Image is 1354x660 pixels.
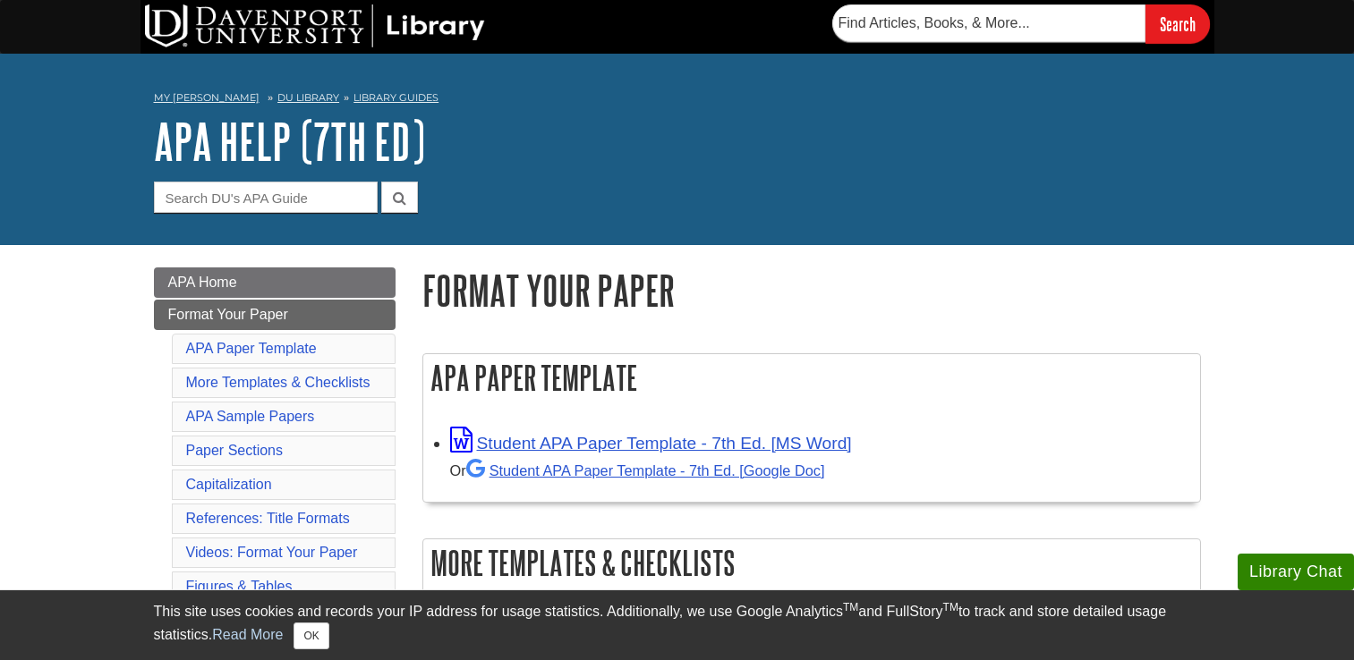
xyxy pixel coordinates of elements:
h2: APA Paper Template [423,354,1200,402]
a: References: Title Formats [186,511,350,526]
sup: TM [943,601,958,613]
sup: TM [843,601,858,613]
small: Or [450,462,825,478]
a: APA Paper Template [186,341,317,356]
a: DU Library [277,91,339,104]
a: My [PERSON_NAME] [154,90,260,106]
a: More Templates & Checklists [186,375,370,390]
a: APA Home [154,267,396,298]
form: Searches DU Library's articles, books, and more [832,4,1210,43]
a: Paper Sections [186,443,284,458]
img: DU Library [145,4,485,47]
a: Library Guides [353,91,439,104]
a: APA Sample Papers [186,409,315,424]
a: Student APA Paper Template - 7th Ed. [Google Doc] [466,462,825,478]
h1: Format Your Paper [422,267,1201,313]
span: APA Home [168,275,237,290]
button: Library Chat [1238,554,1354,590]
span: Format Your Paper [168,307,288,322]
a: Videos: Format Your Paper [186,545,358,560]
a: Capitalization [186,477,272,492]
div: This site uses cookies and records your IP address for usage statistics. Additionally, we use Goo... [154,601,1201,649]
a: Format Your Paper [154,300,396,330]
input: Search [1145,4,1210,43]
h2: More Templates & Checklists [423,539,1200,587]
a: Read More [212,627,283,642]
button: Close [294,622,328,649]
a: Figures & Tables [186,579,293,594]
nav: breadcrumb [154,86,1201,114]
a: APA Help (7th Ed) [154,114,425,169]
input: Find Articles, Books, & More... [832,4,1145,42]
input: Search DU's APA Guide [154,182,378,213]
a: Link opens in new window [450,434,852,453]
